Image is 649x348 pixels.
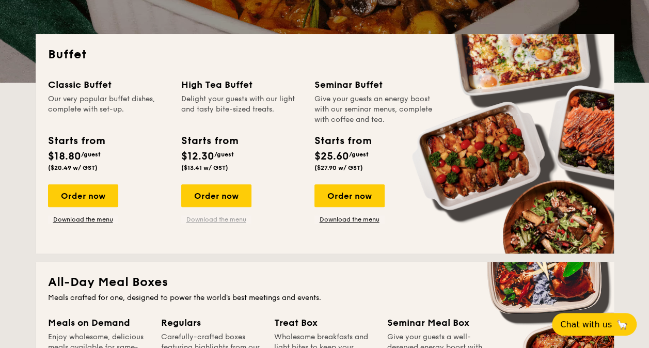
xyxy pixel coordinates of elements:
span: 🦙 [616,319,628,330]
div: Seminar Meal Box [387,315,488,330]
div: Seminar Buffet [314,77,435,92]
span: Chat with us [560,320,612,329]
span: /guest [81,151,101,158]
div: Our very popular buffet dishes, complete with set-up. [48,94,169,125]
h2: Buffet [48,46,601,63]
div: Give your guests an energy boost with our seminar menus, complete with coffee and tea. [314,94,435,125]
div: Starts from [181,133,238,149]
span: /guest [214,151,234,158]
div: Order now [181,184,251,207]
a: Download the menu [181,215,251,224]
div: High Tea Buffet [181,77,302,92]
button: Chat with us🦙 [552,313,637,336]
span: ($27.90 w/ GST) [314,164,363,171]
span: $12.30 [181,150,214,163]
span: $25.60 [314,150,349,163]
div: Treat Box [274,315,375,330]
a: Download the menu [48,215,118,224]
div: Meals on Demand [48,315,149,330]
a: Download the menu [314,215,385,224]
div: Starts from [314,133,371,149]
div: Meals crafted for one, designed to power the world's best meetings and events. [48,293,601,303]
div: Delight your guests with our light and tasty bite-sized treats. [181,94,302,125]
div: Regulars [161,315,262,330]
h2: All-Day Meal Boxes [48,274,601,291]
span: ($20.49 w/ GST) [48,164,98,171]
div: Order now [48,184,118,207]
div: Order now [314,184,385,207]
div: Starts from [48,133,104,149]
span: ($13.41 w/ GST) [181,164,228,171]
span: /guest [349,151,369,158]
div: Classic Buffet [48,77,169,92]
span: $18.80 [48,150,81,163]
